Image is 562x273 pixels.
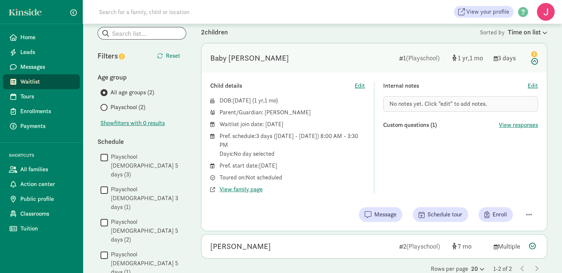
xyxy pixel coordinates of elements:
[494,241,523,251] div: Multiple
[3,89,80,104] a: Tours
[458,54,470,62] span: 1
[210,52,289,64] div: Baby Gellings
[151,48,186,63] button: Reset
[389,100,487,108] span: No notes yet. Click "edit" to add notes.
[219,185,263,194] button: View family page
[383,121,499,129] div: Custom questions (1)
[219,173,365,182] div: Toured on: Not scheduled
[399,53,446,63] div: 1
[98,27,186,39] input: Search list...
[3,192,80,206] a: Public profile
[20,107,74,116] span: Enrollments
[3,104,80,119] a: Enrollments
[359,207,402,222] button: Message
[452,53,488,63] div: [object Object]
[374,210,396,219] span: Message
[494,53,523,63] div: 3 days
[20,122,74,131] span: Payments
[166,51,180,60] span: Reset
[508,27,547,37] div: Time on list
[108,185,186,212] label: Playschool [DEMOGRAPHIC_DATA] 3 days (1)
[413,207,468,222] button: Schedule tour
[20,33,74,42] span: Home
[452,241,488,251] div: [object Object]
[201,27,480,37] div: 2 children
[210,81,355,90] div: Child details
[108,152,186,179] label: Playschool [DEMOGRAPHIC_DATA] 5 days (3)
[3,177,80,192] a: Action center
[98,50,142,61] div: Filters
[108,218,186,244] label: Playschool [DEMOGRAPHIC_DATA] 5 days (2)
[3,221,80,236] a: Tuition
[3,119,80,134] a: Payments
[98,136,186,146] div: Schedule
[406,54,440,62] span: (Playschool)
[265,97,276,104] span: 1
[499,121,538,129] button: View responses
[454,6,514,18] a: View your profile
[528,81,538,90] button: Edit
[20,224,74,233] span: Tuition
[480,27,547,37] div: Sorted by
[383,81,528,90] div: Internal notes
[219,161,365,170] div: Pref. start date: [DATE]
[210,240,271,252] div: Gilbert Hawes
[98,72,186,82] div: Age group
[219,108,365,117] div: Parent/Guardian: [PERSON_NAME]
[470,54,483,62] span: 1
[254,97,265,104] span: 1
[110,88,154,97] span: All age groups (2)
[3,162,80,177] a: All families
[20,165,74,174] span: All families
[20,195,74,203] span: Public profile
[355,81,365,90] button: Edit
[101,119,165,128] button: Showfilters with 0 results
[20,63,74,71] span: Messages
[219,120,365,129] div: Waitlist join date: [DATE]
[3,206,80,221] a: Classrooms
[3,30,80,45] a: Home
[110,103,145,112] span: Playschool (2)
[399,241,446,251] div: 2
[219,132,365,158] div: Pref. schedule: 3 days ([DATE] - [DATE]) 8:00 AM - 3:30 PM Days: No day selected
[20,48,74,57] span: Leads
[3,74,80,89] a: Waitlist
[20,92,74,101] span: Tours
[3,45,80,60] a: Leads
[233,97,251,104] span: [DATE]
[3,60,80,74] a: Messages
[101,119,165,128] span: Show filters with 0 results
[406,242,440,250] span: (Playschool)
[20,77,74,86] span: Waitlist
[219,96,365,105] div: DOB: ( )
[20,209,74,218] span: Classrooms
[20,180,74,189] span: Action center
[95,4,302,19] input: Search for a family, child or location
[466,7,509,16] span: View your profile
[478,207,513,222] button: Enroll
[458,242,471,250] span: 7
[525,237,562,273] iframe: Chat Widget
[428,210,462,219] span: Schedule tour
[493,210,507,219] span: Enroll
